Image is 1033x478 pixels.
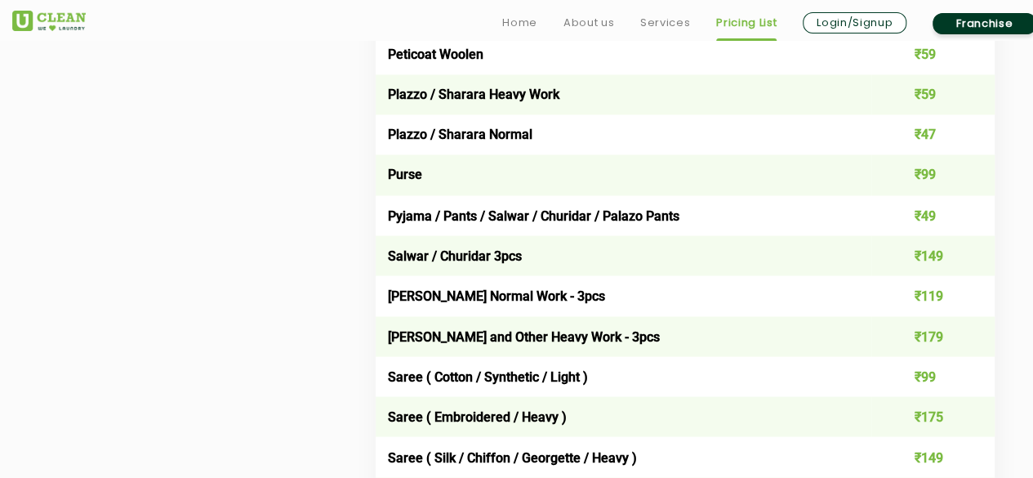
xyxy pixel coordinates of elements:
td: [PERSON_NAME] Normal Work - 3pcs [376,275,871,315]
td: Plazzo / Sharara Heavy Work [376,74,871,114]
td: ₹99 [871,154,995,194]
td: Saree ( Silk / Chiffon / Georgette / Heavy ) [376,436,871,476]
td: ₹49 [871,195,995,235]
td: ₹59 [871,74,995,114]
td: ₹149 [871,436,995,476]
td: ₹99 [871,356,995,396]
img: UClean Laundry and Dry Cleaning [12,11,86,31]
a: Pricing List [716,13,777,33]
a: Services [640,13,690,33]
a: About us [563,13,614,33]
td: ₹119 [871,275,995,315]
td: Plazzo / Sharara Normal [376,114,871,154]
td: Purse [376,154,871,194]
td: ₹47 [871,114,995,154]
td: ₹175 [871,396,995,436]
td: Saree ( Cotton / Synthetic / Light ) [376,356,871,396]
td: Pyjama / Pants / Salwar / Churidar / Palazo Pants [376,195,871,235]
a: Home [502,13,537,33]
td: ₹59 [871,34,995,74]
td: Saree ( Embroidered / Heavy ) [376,396,871,436]
a: Login/Signup [803,12,906,34]
td: Salwar / Churidar 3pcs [376,235,871,275]
td: [PERSON_NAME] and Other Heavy Work - 3pcs [376,316,871,356]
td: ₹179 [871,316,995,356]
td: Peticoat Woolen [376,34,871,74]
td: ₹149 [871,235,995,275]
